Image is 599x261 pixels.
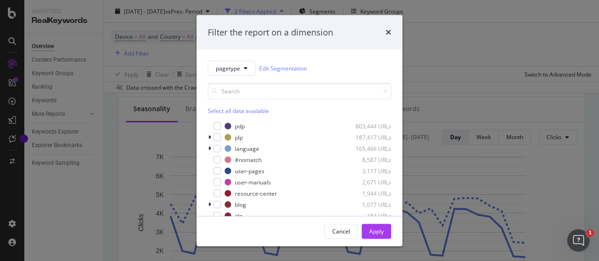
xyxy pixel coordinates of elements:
[235,178,271,186] div: user-manuals
[208,107,391,115] div: Select all data available
[208,83,391,99] input: Search
[235,200,246,208] div: blog
[345,133,391,141] div: 187,417 URLs
[208,26,333,38] div: Filter the report on a dimension
[235,133,243,141] div: plp
[345,212,391,219] div: 184 URLs
[369,227,384,235] div: Apply
[235,122,245,130] div: pdp
[345,167,391,175] div: 3,117 URLs
[345,189,391,197] div: 1,944 URLs
[567,229,590,252] iframe: Intercom live chat
[345,122,391,130] div: 803,444 URLs
[208,61,256,76] button: pagetype
[259,63,307,73] a: Edit Segmentation
[386,26,391,38] div: times
[345,155,391,163] div: 8,587 URLs
[362,224,391,239] button: Apply
[345,178,391,186] div: 2,671 URLs
[235,189,277,197] div: resource-center
[235,144,259,152] div: language
[216,64,240,72] span: pagetype
[586,229,594,237] span: 1
[332,227,350,235] div: Cancel
[345,144,391,152] div: 165,466 URLs
[345,200,391,208] div: 1,077 URLs
[235,167,264,175] div: user-pages
[324,224,358,239] button: Cancel
[235,212,242,219] div: clp
[235,155,262,163] div: #nomatch
[197,15,402,246] div: modal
